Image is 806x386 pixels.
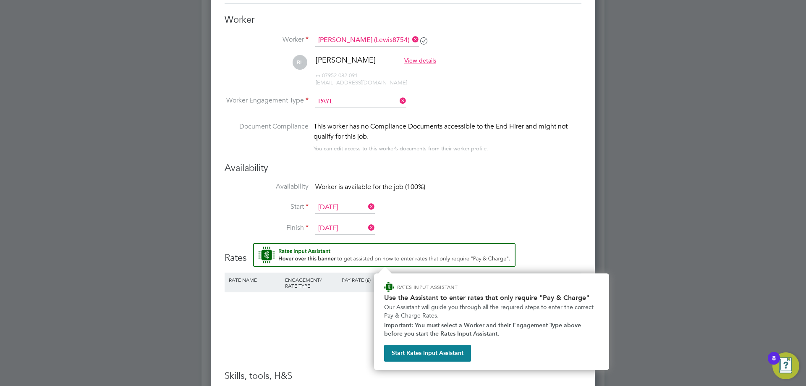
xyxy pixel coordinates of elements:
h3: Availability [225,162,581,174]
div: Employer Cost [424,273,459,293]
img: ENGAGE Assistant Icon [384,282,394,292]
span: m: [316,72,322,79]
div: No data found [233,307,573,316]
label: Document Compliance [225,121,309,152]
div: Pay Rate (£) [340,273,382,287]
span: Worker is available for the job (100%) [315,183,425,191]
label: Worker Engagement Type [225,96,309,105]
div: How to input Rates that only require Pay & Charge [374,273,609,370]
span: 07952 082 091 [316,72,358,79]
strong: Important: You must select a Worker and their Engagement Type above before you start the Rates In... [384,322,583,337]
h3: Worker [225,14,581,26]
div: You can edit access to this worker’s documents from their worker profile. [314,144,488,154]
label: Start [225,202,309,211]
p: Our Assistant will guide you through all the required steps to enter the correct Pay & Charge Rates. [384,303,599,320]
span: View details [404,57,436,64]
div: Agency Markup [459,273,502,293]
button: Rate Assistant [253,243,516,267]
label: Worker [225,35,309,44]
input: Select one [315,201,375,214]
input: Select one [315,222,375,235]
label: Finish [225,223,309,232]
div: Charge (£) [502,273,551,287]
h2: Use the Assistant to enter rates that only require "Pay & Charge" [384,294,599,302]
span: [EMAIL_ADDRESS][DOMAIN_NAME] [316,79,407,86]
button: Open Resource Center, 8 new notifications [772,352,799,379]
label: Availability [225,182,309,191]
button: Start Rates Input Assistant [384,345,471,362]
input: Select one [315,95,406,108]
p: RATES INPUT ASSISTANT [397,284,502,291]
h3: Rates [225,243,581,264]
h3: Skills, tools, H&S [225,370,581,382]
div: Engagement/ Rate Type [283,273,339,293]
div: Holiday Pay [382,273,424,293]
div: This worker has no Compliance Documents accessible to the End Hirer and might not qualify for thi... [314,121,581,142]
input: Search for... [315,34,419,47]
span: BL [293,55,307,70]
div: 8 [772,358,776,369]
div: Rate Name [227,273,283,287]
span: [PERSON_NAME] [316,55,376,65]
